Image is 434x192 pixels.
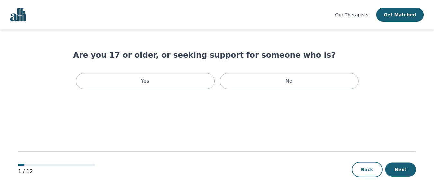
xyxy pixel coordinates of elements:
[335,11,368,19] a: Our Therapists
[10,8,26,21] img: alli logo
[73,50,361,60] h1: Are you 17 or older, or seeking support for someone who is?
[335,12,368,17] span: Our Therapists
[141,77,149,85] p: Yes
[376,8,424,22] button: Get Matched
[286,77,293,85] p: No
[18,168,95,175] p: 1 / 12
[352,162,383,177] button: Back
[385,163,416,177] button: Next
